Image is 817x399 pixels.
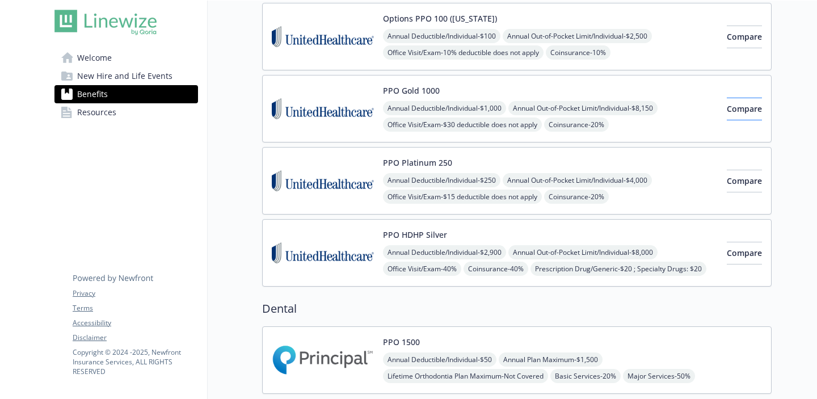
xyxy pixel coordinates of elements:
span: Annual Deductible/Individual - $100 [383,29,500,43]
span: Resources [77,103,116,121]
img: United Healthcare Insurance Company carrier logo [272,229,374,277]
span: Annual Out-of-Pocket Limit/Individual - $8,150 [508,101,658,115]
span: Basic Services - 20% [550,369,621,383]
span: Office Visit/Exam - $30 deductible does not apply [383,117,542,132]
img: United Healthcare Insurance Company carrier logo [272,12,374,61]
span: Coinsurance - 20% [544,190,609,204]
span: Benefits [77,85,108,103]
span: Office Visit/Exam - 10% deductible does not apply [383,45,544,60]
span: Annual Plan Maximum - $1,500 [499,352,603,367]
a: Privacy [73,288,197,299]
span: Major Services - 50% [623,369,695,383]
span: Annual Deductible/Individual - $50 [383,352,496,367]
button: PPO HDHP Silver [383,229,447,241]
span: Office Visit/Exam - 40% [383,262,461,276]
h2: Dental [262,300,772,317]
a: Welcome [54,49,198,67]
span: Annual Deductible/Individual - $1,000 [383,101,506,115]
button: PPO Gold 1000 [383,85,440,96]
span: Prescription Drug/Generic - $20 ; Specialty Drugs: $20 [530,262,706,276]
span: Lifetime Orthodontia Plan Maximum - Not Covered [383,369,548,383]
a: Terms [73,303,197,313]
span: Compare [727,175,762,186]
button: Compare [727,170,762,192]
img: Principal Financial Group Inc carrier logo [272,336,374,384]
span: Annual Out-of-Pocket Limit/Individual - $4,000 [503,173,652,187]
span: Coinsurance - 40% [464,262,528,276]
span: Office Visit/Exam - $15 deductible does not apply [383,190,542,204]
span: Compare [727,247,762,258]
span: Welcome [77,49,112,67]
span: Compare [727,31,762,42]
span: Coinsurance - 20% [544,117,609,132]
span: Annual Deductible/Individual - $250 [383,173,500,187]
span: Annual Out-of-Pocket Limit/Individual - $8,000 [508,245,658,259]
img: United Healthcare Insurance Company carrier logo [272,157,374,205]
p: Copyright © 2024 - 2025 , Newfront Insurance Services, ALL RIGHTS RESERVED [73,347,197,376]
a: Disclaimer [73,333,197,343]
button: Compare [727,98,762,120]
span: Compare [727,103,762,114]
button: Compare [727,242,762,264]
span: Annual Out-of-Pocket Limit/Individual - $2,500 [503,29,652,43]
span: Coinsurance - 10% [546,45,610,60]
button: Compare [727,26,762,48]
a: Accessibility [73,318,197,328]
img: United Healthcare Insurance Company carrier logo [272,85,374,133]
button: Options PPO 100 ([US_STATE]) [383,12,497,24]
span: Annual Deductible/Individual - $2,900 [383,245,506,259]
a: Benefits [54,85,198,103]
button: PPO 1500 [383,336,420,348]
a: New Hire and Life Events [54,67,198,85]
button: PPO Platinum 250 [383,157,452,169]
span: New Hire and Life Events [77,67,172,85]
a: Resources [54,103,198,121]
